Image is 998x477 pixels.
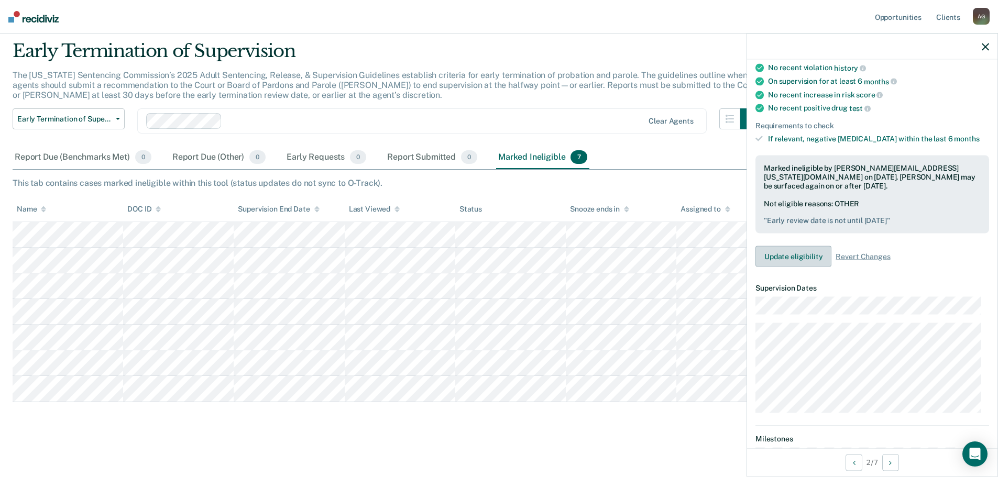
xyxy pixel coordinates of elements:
[755,434,989,443] dt: Milestones
[681,205,730,214] div: Assigned to
[755,246,831,267] button: Update eligibility
[882,454,899,471] button: Next Opportunity
[764,164,981,190] div: Marked ineligible by [PERSON_NAME][EMAIL_ADDRESS][US_STATE][DOMAIN_NAME] on [DATE]. [PERSON_NAME]...
[349,205,400,214] div: Last Viewed
[385,146,479,169] div: Report Submitted
[973,8,990,25] div: A G
[755,284,989,293] dt: Supervision Dates
[764,216,981,225] pre: " Early review date is not until [DATE] "
[755,121,989,130] div: Requirements to check
[8,11,59,23] img: Recidiviz
[170,146,268,169] div: Report Due (Other)
[13,146,153,169] div: Report Due (Benchmarks Met)
[849,104,871,113] span: test
[856,91,883,99] span: score
[127,205,161,214] div: DOC ID
[768,134,989,143] div: If relevant, negative [MEDICAL_DATA] within the last 6
[768,90,989,99] div: No recent increase in risk
[768,77,989,86] div: On supervision for at least 6
[962,441,988,467] div: Open Intercom Messenger
[954,134,979,142] span: months
[834,64,866,72] span: history
[17,205,46,214] div: Name
[836,252,890,261] span: Revert Changes
[571,150,587,164] span: 7
[350,150,366,164] span: 0
[238,205,319,214] div: Supervision End Date
[747,448,997,476] div: 2 / 7
[13,178,985,188] div: This tab contains cases marked ineligible within this tool (status updates do not sync to O-Track).
[649,117,693,126] div: Clear agents
[864,77,897,85] span: months
[13,40,761,70] div: Early Termination of Supervision
[135,150,151,164] span: 0
[570,205,629,214] div: Snooze ends in
[284,146,368,169] div: Early Requests
[768,63,989,73] div: No recent violation
[13,70,758,100] p: The [US_STATE] Sentencing Commission’s 2025 Adult Sentencing, Release, & Supervision Guidelines e...
[17,115,112,124] span: Early Termination of Supervision
[249,150,266,164] span: 0
[496,146,589,169] div: Marked Ineligible
[461,150,477,164] span: 0
[764,199,981,225] div: Not eligible reasons: OTHER
[768,104,989,113] div: No recent positive drug
[846,454,862,471] button: Previous Opportunity
[459,205,482,214] div: Status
